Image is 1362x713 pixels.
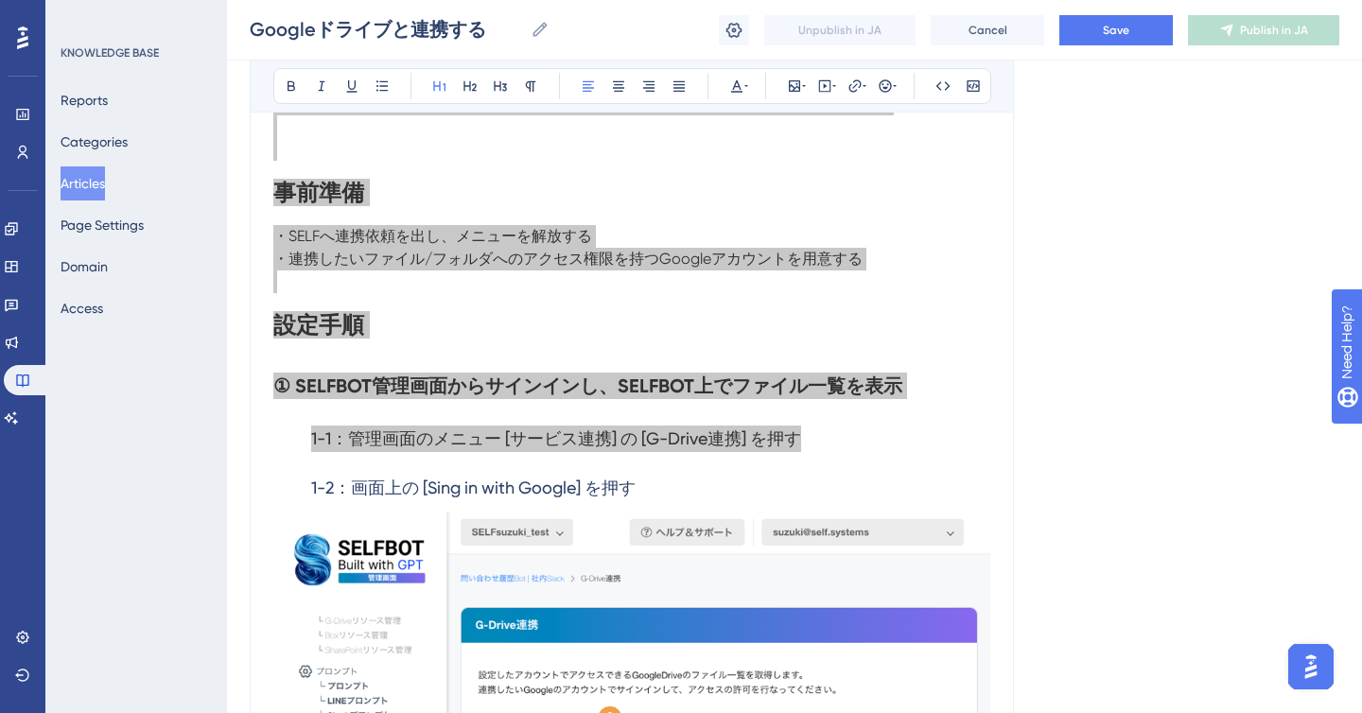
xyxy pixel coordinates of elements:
button: Unpublish in JA [764,15,916,45]
input: Article Name [250,16,523,43]
span: 1-2：画面上の [Sing in with Google] を押す [311,478,636,497]
strong: ① SELFBOT管理画面からサインインし、SELFBOT上でファイル一覧を表示 [273,374,902,397]
button: Domain [61,250,108,284]
span: Cancel [969,23,1007,38]
span: Unpublish in JA [798,23,882,38]
button: Reports [61,83,108,117]
span: Need Help? [44,5,118,27]
strong: 設定手順 [273,311,364,339]
div: KNOWLEDGE BASE [61,45,159,61]
button: Access [61,291,103,325]
span: Save [1103,23,1129,38]
button: Publish in JA [1188,15,1339,45]
button: Page Settings [61,208,144,242]
strong: 事前準備 [273,179,364,206]
span: Publish in JA [1240,23,1308,38]
span: ・連携したいファイル/フォルダへのアクセス権限を持つGoogleアカウントを用意する [273,250,863,268]
iframe: UserGuiding AI Assistant Launcher [1283,638,1339,695]
button: Categories [61,125,128,159]
span: 1-1：管理画面のメニュー [サービス連携] の [G-Drive連携] を押す [311,428,801,448]
button: Save [1059,15,1173,45]
button: Articles [61,166,105,200]
span: ・SELFへ連携依頼を出し、メニューを解放する [273,227,592,245]
button: Cancel [931,15,1044,45]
